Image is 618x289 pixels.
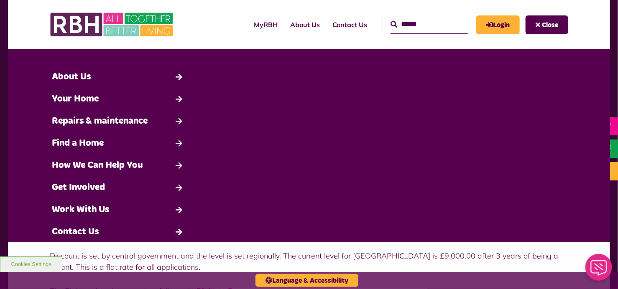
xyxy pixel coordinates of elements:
[48,199,189,221] a: Work With Us
[50,8,175,41] img: RBH
[255,274,358,287] button: Language & Accessibility
[48,221,189,243] a: Contact Us
[476,15,520,34] a: MyRBH
[326,13,373,36] a: Contact Us
[48,177,189,199] a: Get Involved
[50,250,568,273] p: Discount is set by central government and the level is set regionally. The current level for [GEO...
[580,251,618,289] iframe: Netcall Web Assistant for live chat
[48,66,189,88] a: About Us
[48,88,189,110] a: Your Home
[542,22,558,28] span: Close
[526,15,568,34] button: Navigation
[391,15,468,33] input: Search
[48,110,189,132] a: Repairs & maintenance
[48,155,189,177] a: How We Can Help You
[48,132,189,155] a: Find a Home
[248,13,284,36] a: MyRBH
[284,13,326,36] a: About Us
